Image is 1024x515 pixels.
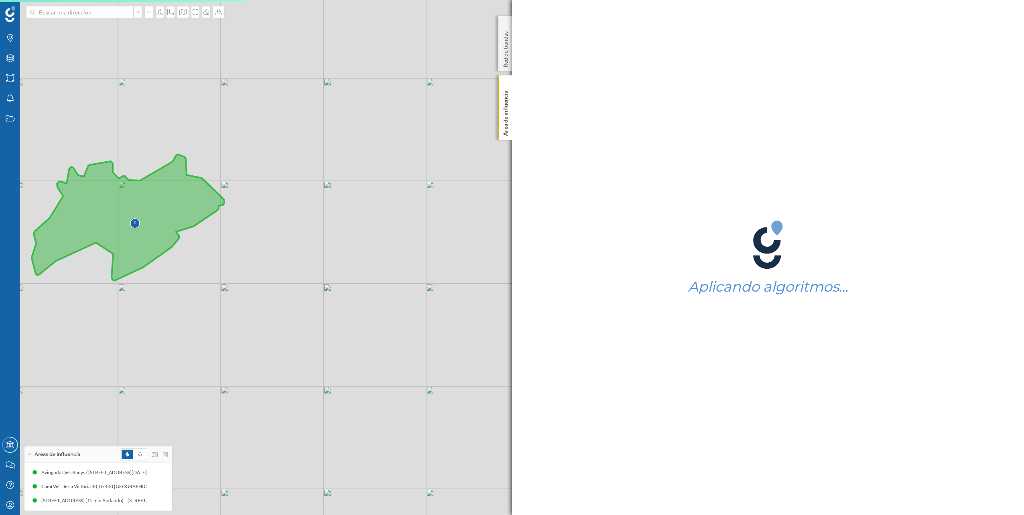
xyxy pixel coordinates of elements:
[502,28,510,67] p: Red de tiendas
[38,497,124,505] div: [STREET_ADDRESS] (15 min Andando)
[16,6,45,13] span: Soporte
[5,6,15,22] img: Geoblink Logo
[35,451,80,458] span: Áreas de influencia
[36,468,184,476] div: Avinguda Dels Banys / [STREET_ADDRESS][DATE] (15 min Andando)
[688,279,848,294] h1: Aplicando algoritmos…
[502,87,510,136] p: Área de influencia
[124,497,211,505] div: [STREET_ADDRESS] (15 min Andando)
[130,216,140,232] img: Marker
